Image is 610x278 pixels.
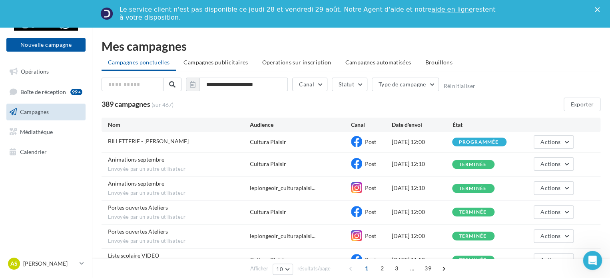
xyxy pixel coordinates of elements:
[564,98,600,111] button: Exporter
[108,252,159,259] span: Liste scolaire VIDEO
[391,160,452,168] div: [DATE] 12:10
[391,232,452,240] div: [DATE] 12:00
[583,251,602,270] iframe: Intercom live chat
[391,138,452,146] div: [DATE] 12:00
[262,59,331,66] span: Operations sur inscription
[108,121,250,129] div: Nom
[540,208,560,215] span: Actions
[534,205,574,219] button: Actions
[120,6,497,22] div: Le service client n'est pas disponible ce jeudi 28 et vendredi 29 août. Notre Agent d'aide et not...
[372,78,439,91] button: Type de campagne
[6,38,86,52] button: Nouvelle campagne
[108,228,168,235] span: Portes ouvertes Ateliers
[10,260,18,268] span: As
[425,59,453,66] span: Brouillons
[292,78,327,91] button: Canal
[108,214,250,221] span: Envoyée par un autre utilisateur
[108,190,250,197] span: Envoyée par un autre utilisateur
[365,160,376,167] span: Post
[431,6,472,13] a: aide en ligne
[5,63,87,80] a: Opérations
[250,160,286,168] div: Cultura Plaisir
[534,229,574,243] button: Actions
[595,7,603,12] div: Fermer
[20,88,66,95] span: Boîte de réception
[365,256,376,263] span: Post
[540,256,560,263] span: Actions
[365,208,376,215] span: Post
[250,184,315,192] span: leplongeoir_culturaplaisi...
[5,124,87,140] a: Médiathèque
[250,265,268,272] span: Afficher
[365,184,376,191] span: Post
[5,104,87,120] a: Campagnes
[297,265,331,272] span: résultats/page
[183,59,248,66] span: Campagnes publicitaires
[458,162,486,167] div: terminée
[443,83,475,89] button: Réinitialiser
[421,262,435,275] span: 39
[345,59,411,66] span: Campagnes automatisées
[108,204,168,211] span: Portes ouvertes Ateliers
[108,238,250,245] span: Envoyée par un autre utilisateur
[276,266,283,272] span: 10
[250,256,286,264] div: Cultura Plaisir
[351,121,391,129] div: Canal
[540,184,560,191] span: Actions
[534,157,574,171] button: Actions
[273,264,293,275] button: 10
[108,156,164,163] span: Animations septembre
[102,100,150,108] span: 389 campagnes
[452,121,513,129] div: État
[458,234,486,239] div: terminée
[365,232,376,239] span: Post
[332,78,367,91] button: Statut
[376,262,389,275] span: 2
[391,184,452,192] div: [DATE] 12:10
[360,262,373,275] span: 1
[20,148,47,155] span: Calendrier
[5,83,87,100] a: Boîte de réception99+
[70,89,82,95] div: 99+
[250,208,286,216] div: Cultura Plaisir
[391,256,452,264] div: [DATE] 11:50
[6,256,86,271] a: As [PERSON_NAME]
[152,101,173,109] span: (sur 467)
[534,253,574,267] button: Actions
[458,210,486,215] div: terminée
[20,108,49,115] span: Campagnes
[458,186,486,191] div: terminée
[540,232,560,239] span: Actions
[391,208,452,216] div: [DATE] 12:00
[534,181,574,195] button: Actions
[21,68,49,75] span: Opérations
[23,260,76,268] p: [PERSON_NAME]
[390,262,403,275] span: 3
[102,40,600,52] div: Mes campagnes
[406,262,419,275] span: ...
[5,144,87,160] a: Calendrier
[458,140,498,145] div: programmée
[534,135,574,149] button: Actions
[540,138,560,145] span: Actions
[250,138,286,146] div: Cultura Plaisir
[458,258,486,263] div: terminée
[540,160,560,167] span: Actions
[391,121,452,129] div: Date d'envoi
[250,232,315,240] span: leplongeoir_culturaplaisi...
[250,121,351,129] div: Audience
[20,128,53,135] span: Médiathèque
[108,180,164,187] span: Animations septembre
[108,138,189,144] span: BILLETTERIE - ARTUS
[100,7,113,20] img: Profile image for Service-Client
[365,138,376,145] span: Post
[108,166,250,173] span: Envoyée par un autre utilisateur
